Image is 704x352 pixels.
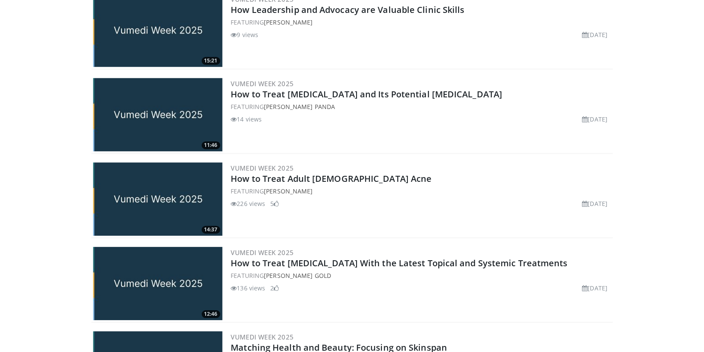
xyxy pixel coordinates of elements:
a: [PERSON_NAME] [264,18,313,26]
div: FEATURING [231,187,611,196]
div: FEATURING [231,102,611,111]
a: [PERSON_NAME] Panda [264,103,335,111]
a: How to Treat Adult [DEMOGRAPHIC_DATA] Acne [231,173,432,184]
div: FEATURING [231,18,611,27]
li: [DATE] [582,199,608,208]
li: 136 views [231,283,266,293]
li: 226 views [231,199,266,208]
a: Vumedi Week 2025 [231,248,294,257]
img: 0310a0b1-8b74-46b0-b4d3-e48224ac5dfd.jpg.300x170_q85_crop-smart_upscale.jpg [93,78,222,151]
a: How Leadership and Advocacy are Valuable Clinic Skills [231,4,465,16]
a: [PERSON_NAME] Gold [264,271,331,280]
a: Vumedi Week 2025 [231,164,294,172]
li: 9 views [231,30,259,39]
li: 14 views [231,115,262,124]
span: 14:37 [202,226,220,234]
li: [DATE] [582,30,608,39]
a: 11:46 [93,78,222,151]
a: Vumedi Week 2025 [231,333,294,341]
div: FEATURING [231,271,611,280]
a: 12:46 [93,247,222,320]
a: [PERSON_NAME] [264,187,313,195]
a: How to Treat [MEDICAL_DATA] and Its Potential [MEDICAL_DATA] [231,88,503,100]
li: 5 [271,199,279,208]
span: 15:21 [202,57,220,65]
a: 14:37 [93,162,222,236]
img: cafda053-7c92-44e5-9c58-a67d80068b2e.jpg.300x170_q85_crop-smart_upscale.jpg [93,162,222,236]
li: [DATE] [582,283,608,293]
a: Vumedi Week 2025 [231,79,294,88]
span: 12:46 [202,310,220,318]
a: How to Treat [MEDICAL_DATA] With the Latest Topical and Systemic Treatments [231,257,568,269]
img: 25af8eca-afa6-45f4-adc2-90f6da05d4dc.jpg.300x170_q85_crop-smart_upscale.jpg [93,247,222,320]
span: 11:46 [202,141,220,149]
li: [DATE] [582,115,608,124]
li: 2 [271,283,279,293]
